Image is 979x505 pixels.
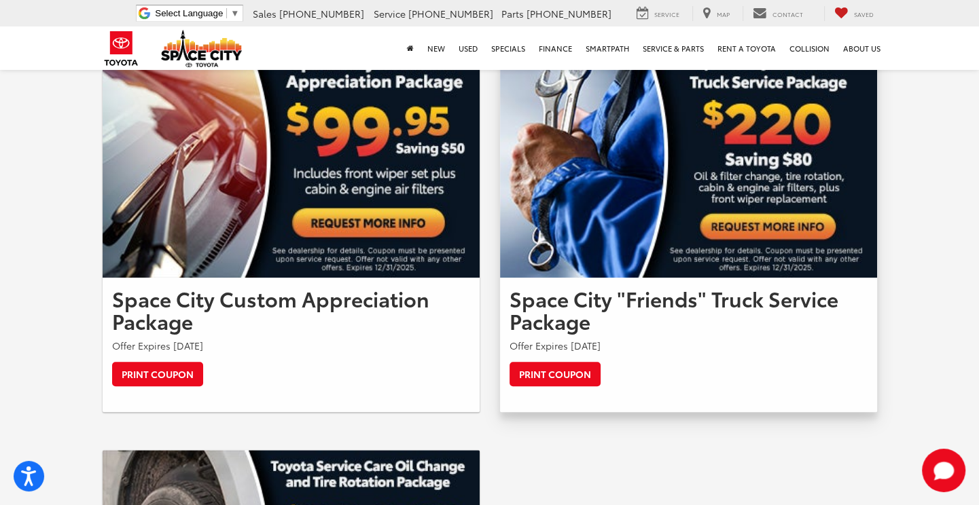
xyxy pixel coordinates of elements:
[112,339,470,352] p: Offer Expires [DATE]
[626,6,690,21] a: Service
[155,8,223,18] span: Select Language
[717,10,730,18] span: Map
[527,7,611,20] span: [PHONE_NUMBER]
[824,6,884,21] a: My Saved Vehicles
[532,26,579,70] a: Finance
[579,26,636,70] a: SmartPath
[408,7,493,20] span: [PHONE_NUMBER]
[922,449,965,492] svg: Start Chat
[743,6,813,21] a: Contact
[279,7,364,20] span: [PHONE_NUMBER]
[510,339,868,352] p: Offer Expires [DATE]
[692,6,740,21] a: Map
[501,7,524,20] span: Parts
[253,7,277,20] span: Sales
[155,8,239,18] a: Select Language​
[500,44,877,278] img: Space City "Friends" Truck Service Package
[112,362,203,386] a: Print Coupon
[96,26,147,71] img: Toyota
[161,30,243,67] img: Space City Toyota
[452,26,484,70] a: Used
[421,26,452,70] a: New
[772,10,803,18] span: Contact
[711,26,783,70] a: Rent a Toyota
[374,7,406,20] span: Service
[484,26,532,70] a: Specials
[783,26,836,70] a: Collision
[654,10,679,18] span: Service
[230,8,239,18] span: ▼
[400,26,421,70] a: Home
[226,8,227,18] span: ​
[510,362,601,386] a: Print Coupon
[510,287,868,332] h2: Space City "Friends" Truck Service Package
[854,10,874,18] span: Saved
[103,44,480,278] img: Space City Custom Appreciation Package
[836,26,887,70] a: About Us
[112,287,470,332] h2: Space City Custom Appreciation Package
[922,449,965,492] button: Toggle Chat Window
[636,26,711,70] a: Service & Parts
